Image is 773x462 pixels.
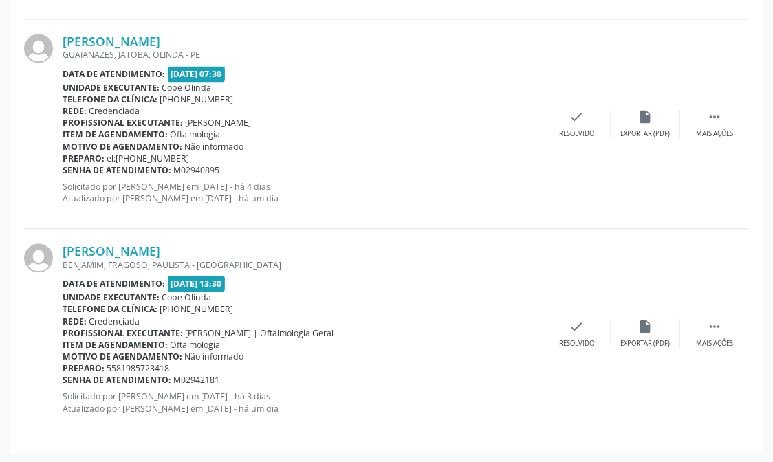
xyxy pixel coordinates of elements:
span: M02942181 [174,374,220,386]
span: Não informado [185,141,244,153]
div: Resolvido [559,129,594,139]
span: Oftalmologia [171,129,221,140]
span: Cope Olinda [162,82,212,93]
b: Profissional executante: [63,327,183,339]
b: Unidade executante: [63,82,160,93]
i: insert_drive_file [638,109,653,124]
b: Preparo: [63,362,105,374]
a: [PERSON_NAME] [63,243,160,258]
b: Data de atendimento: [63,68,165,80]
b: Motivo de agendamento: [63,141,182,153]
span: [PERSON_NAME] [186,117,252,129]
i:  [707,319,722,334]
span: [DATE] 07:30 [168,66,226,82]
span: [DATE] 13:30 [168,276,226,291]
b: Profissional executante: [63,117,183,129]
b: Rede: [63,316,87,327]
b: Item de agendamento: [63,129,168,140]
i: check [569,319,585,334]
img: img [24,34,53,63]
div: Mais ações [696,129,733,139]
b: Preparo: [63,153,105,164]
b: Telefone da clínica: [63,93,157,105]
div: Exportar (PDF) [621,129,671,139]
span: Oftalmologia [171,339,221,351]
b: Senha de atendimento: [63,374,171,386]
b: Telefone da clínica: [63,303,157,315]
div: Resolvido [559,339,594,349]
span: [PHONE_NUMBER] [160,93,234,105]
span: [PHONE_NUMBER] [160,303,234,315]
i: insert_drive_file [638,319,653,334]
p: Solicitado por [PERSON_NAME] em [DATE] - há 3 dias Atualizado por [PERSON_NAME] em [DATE] - há um... [63,390,543,414]
span: Cope Olinda [162,291,212,303]
i: check [569,109,585,124]
b: Motivo de agendamento: [63,351,182,362]
b: Data de atendimento: [63,278,165,289]
span: M02940895 [174,164,220,176]
b: Unidade executante: [63,291,160,303]
i:  [707,109,722,124]
div: BENJAMIM, FRAGOSO, PAULISTA - [GEOGRAPHIC_DATA] [63,259,543,271]
span: 5581985723418 [107,362,170,374]
b: Rede: [63,105,87,117]
span: Credenciada [89,316,140,327]
span: el:[PHONE_NUMBER] [107,153,190,164]
p: Solicitado por [PERSON_NAME] em [DATE] - há 4 dias Atualizado por [PERSON_NAME] em [DATE] - há um... [63,181,543,204]
span: [PERSON_NAME] | Oftalmologia Geral [186,327,334,339]
b: Item de agendamento: [63,339,168,351]
b: Senha de atendimento: [63,164,171,176]
div: Exportar (PDF) [621,339,671,349]
span: Credenciada [89,105,140,117]
span: Não informado [185,351,244,362]
img: img [24,243,53,272]
a: [PERSON_NAME] [63,34,160,49]
div: Mais ações [696,339,733,349]
div: GUAIANAZES, JATOBA, OLINDA - PE [63,49,543,60]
